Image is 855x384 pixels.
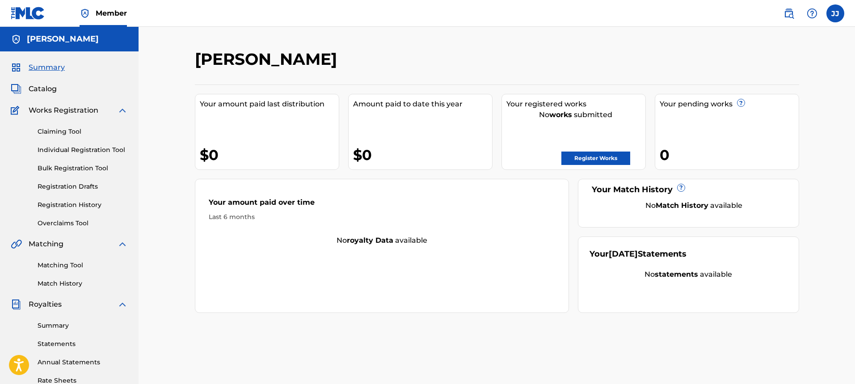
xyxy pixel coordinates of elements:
[38,164,128,173] a: Bulk Registration Tool
[27,34,99,44] h5: John L Jorgensen
[38,145,128,155] a: Individual Registration Tool
[506,99,645,110] div: Your registered works
[678,184,685,191] span: ?
[590,184,788,196] div: Your Match History
[803,4,821,22] div: Help
[38,200,128,210] a: Registration History
[117,299,128,310] img: expand
[655,270,698,279] strong: statements
[590,248,687,260] div: Your Statements
[830,249,855,321] iframe: Resource Center
[11,84,57,94] a: CatalogCatalog
[195,49,341,69] h2: [PERSON_NAME]
[353,145,492,165] div: $0
[29,299,62,310] span: Royalties
[209,197,556,212] div: Your amount paid over time
[200,99,339,110] div: Your amount paid last distribution
[826,4,844,22] div: User Menu
[660,145,799,165] div: 0
[783,8,794,19] img: search
[11,7,45,20] img: MLC Logo
[11,34,21,45] img: Accounts
[80,8,90,19] img: Top Rightsholder
[117,239,128,249] img: expand
[11,299,21,310] img: Royalties
[11,105,22,116] img: Works Registration
[807,8,817,19] img: help
[200,145,339,165] div: $0
[590,269,788,280] div: No available
[601,200,788,211] div: No available
[29,62,65,73] span: Summary
[195,235,569,246] div: No available
[656,201,708,210] strong: Match History
[11,239,22,249] img: Matching
[96,8,127,18] span: Member
[11,62,65,73] a: SummarySummary
[38,182,128,191] a: Registration Drafts
[38,339,128,349] a: Statements
[29,239,63,249] span: Matching
[737,99,745,106] span: ?
[38,321,128,330] a: Summary
[353,99,492,110] div: Amount paid to date this year
[506,110,645,120] div: No submitted
[780,4,798,22] a: Public Search
[38,127,128,136] a: Claiming Tool
[561,152,630,165] a: Register Works
[29,84,57,94] span: Catalog
[660,99,799,110] div: Your pending works
[38,279,128,288] a: Match History
[117,105,128,116] img: expand
[347,236,393,245] strong: royalty data
[11,62,21,73] img: Summary
[38,261,128,270] a: Matching Tool
[209,212,556,222] div: Last 6 months
[609,249,638,259] span: [DATE]
[29,105,98,116] span: Works Registration
[38,358,128,367] a: Annual Statements
[38,219,128,228] a: Overclaims Tool
[11,84,21,94] img: Catalog
[549,110,572,119] strong: works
